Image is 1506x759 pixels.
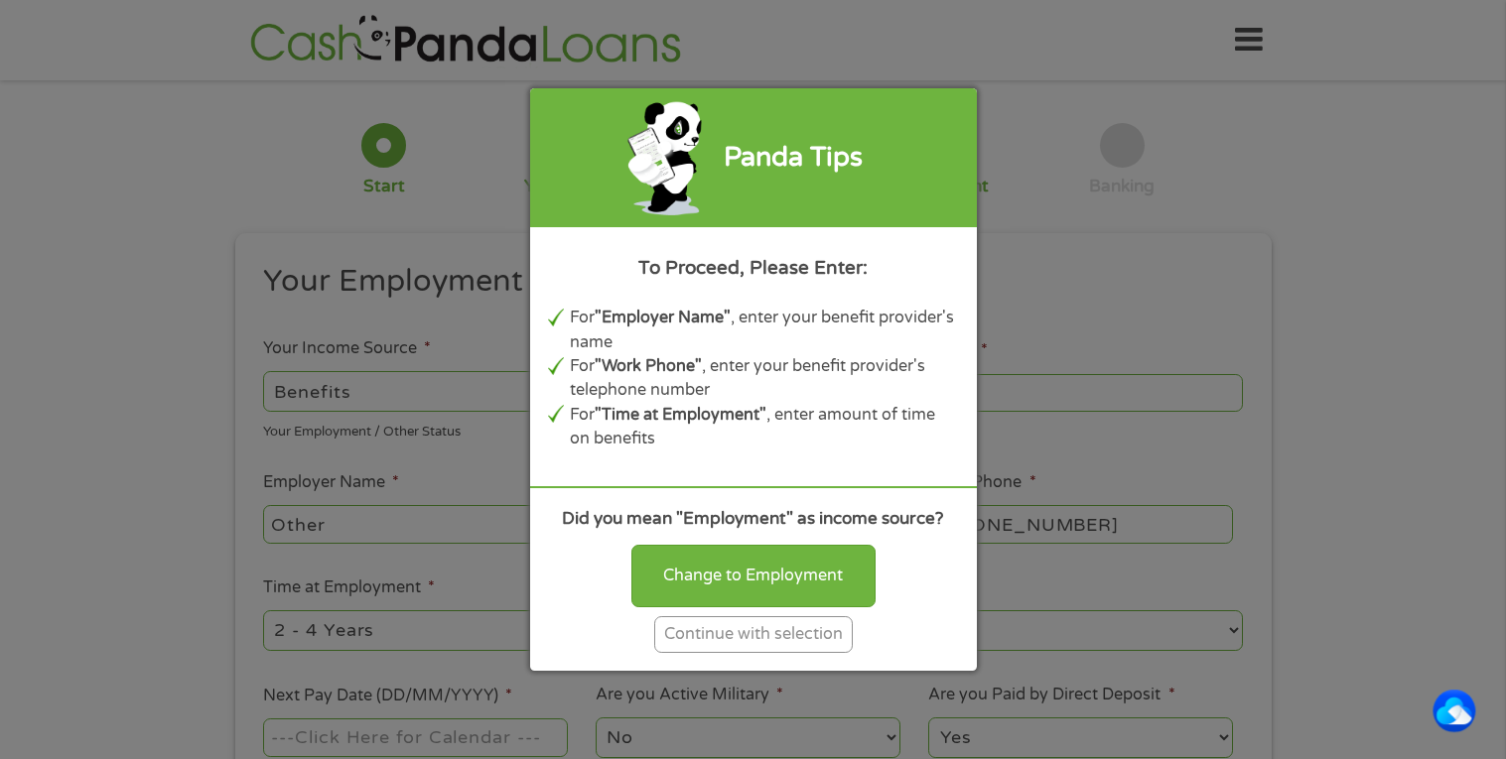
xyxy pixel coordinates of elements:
[625,97,706,217] img: green-panda-phone.png
[654,616,853,653] div: Continue with selection
[595,356,702,376] b: "Work Phone"
[631,545,876,606] div: Change to Employment
[548,506,959,532] div: Did you mean "Employment" as income source?
[570,306,959,354] li: For , enter your benefit provider's name
[570,354,959,403] li: For , enter your benefit provider's telephone number
[570,403,959,451] li: For , enter amount of time on benefits
[595,308,731,327] b: "Employer Name"
[595,405,766,425] b: "Time at Employment"
[548,254,959,282] div: To Proceed, Please Enter:
[724,138,863,179] div: Panda Tips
